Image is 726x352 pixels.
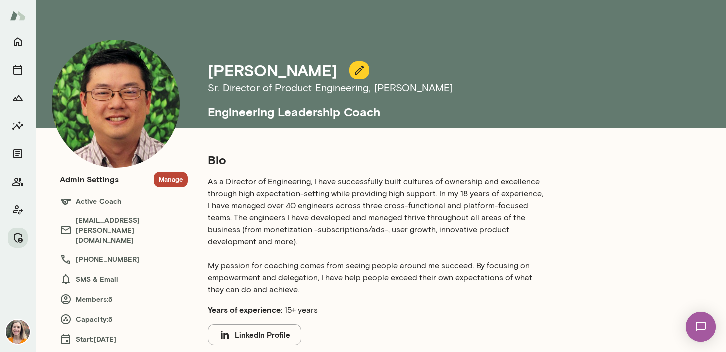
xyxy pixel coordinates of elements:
button: Manage [154,172,188,187]
h6: Capacity: 5 [60,313,188,325]
button: Home [8,32,28,52]
h4: [PERSON_NAME] [208,61,337,80]
h6: Sr. Director of Product Engineering , [PERSON_NAME] [208,80,640,96]
h6: [EMAIL_ADDRESS][PERSON_NAME][DOMAIN_NAME] [60,215,188,245]
h6: SMS & Email [60,273,188,285]
button: Growth Plan [8,88,28,108]
h6: [PHONE_NUMBER] [60,253,188,265]
button: LinkedIn Profile [208,324,301,345]
h5: Bio [208,152,544,168]
button: Insights [8,116,28,136]
b: Years of experience: [208,305,282,314]
h5: Engineering Leadership Coach [208,96,640,120]
img: Carrie Kelly [6,320,30,344]
p: As a Director of Engineering, I have successfully built cultures of ownership and excellence thro... [208,176,544,296]
img: Mento [10,6,26,25]
button: Client app [8,200,28,220]
h6: Start: [DATE] [60,333,188,345]
p: 15+ years [208,304,544,316]
button: Documents [8,144,28,164]
h6: Admin Settings [60,173,119,185]
h6: Members: 5 [60,293,188,305]
button: Sessions [8,60,28,80]
button: Manage [8,228,28,248]
img: Brandon Chinn [52,40,180,168]
h6: Active Coach [60,195,188,207]
button: Members [8,172,28,192]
